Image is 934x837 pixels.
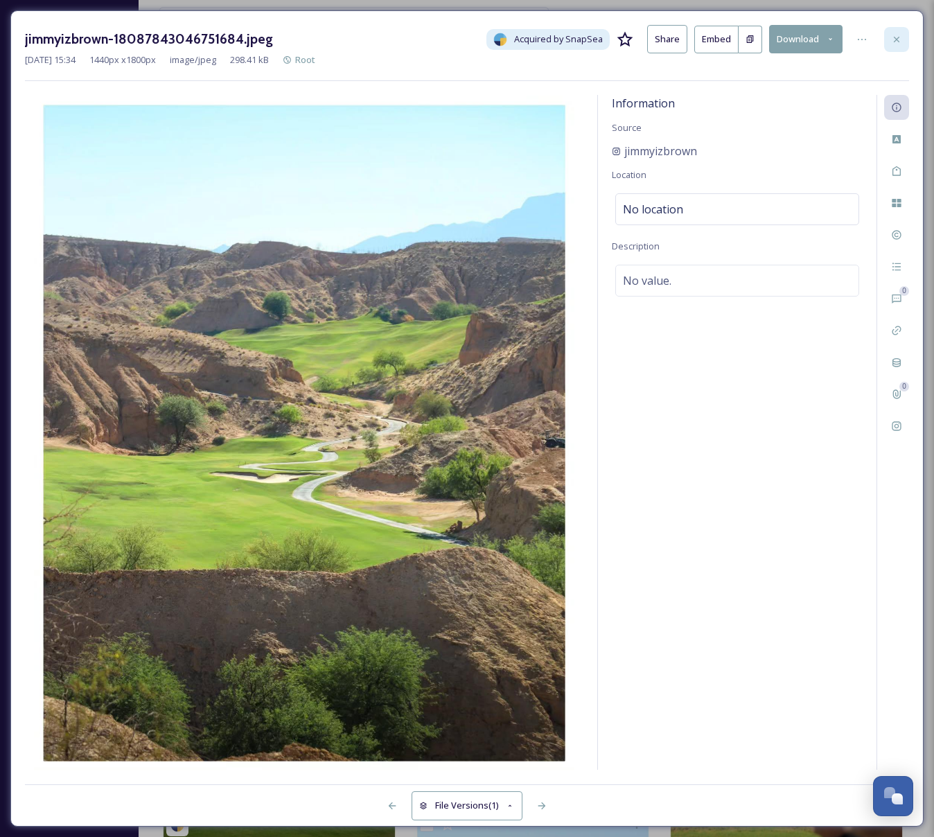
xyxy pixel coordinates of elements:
[89,53,156,67] span: 1440 px x 1800 px
[514,33,603,46] span: Acquired by SnapSea
[412,791,522,820] button: File Versions(1)
[25,96,583,770] img: jimmyizbrown-18087843046751684.jpeg
[295,53,315,66] span: Root
[899,286,909,296] div: 0
[694,26,739,53] button: Embed
[612,168,646,181] span: Location
[623,201,683,218] span: No location
[612,240,660,252] span: Description
[623,272,671,289] span: No value.
[612,121,642,134] span: Source
[769,25,843,53] button: Download
[25,29,273,49] h3: jimmyizbrown-18087843046751684.jpeg
[612,96,675,111] span: Information
[170,53,216,67] span: image/jpeg
[612,143,697,159] a: jimmyizbrown
[899,382,909,391] div: 0
[25,53,76,67] span: [DATE] 15:34
[624,143,697,159] span: jimmyizbrown
[493,33,507,46] img: snapsea-logo.png
[873,776,913,816] button: Open Chat
[230,53,269,67] span: 298.41 kB
[647,25,687,53] button: Share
